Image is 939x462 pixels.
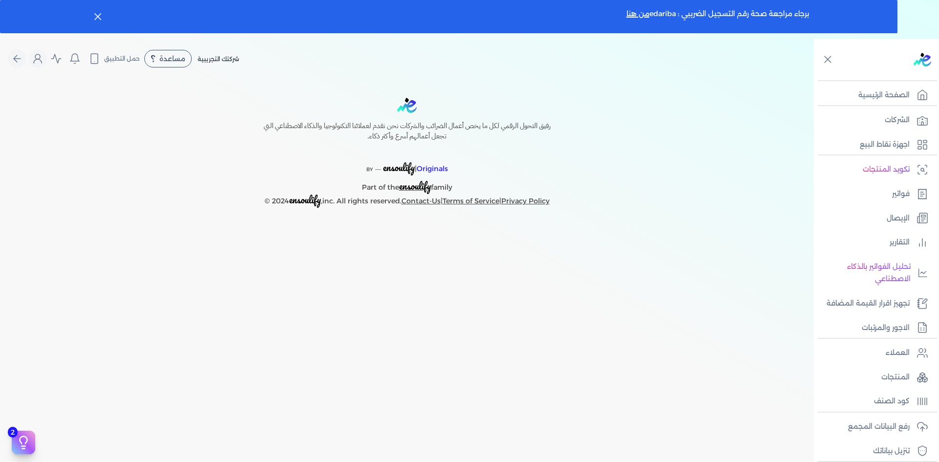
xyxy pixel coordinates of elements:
a: Privacy Policy [501,197,550,205]
button: 2 [12,431,35,454]
a: ensoulify [399,183,431,192]
p: تحليل الفواتير بالذكاء الاصطناعي [819,261,911,286]
a: كود الصنف [814,391,933,412]
p: برجاء مراجعة صحة رقم التسجيل الضريبي : edariba [626,8,809,25]
p: تكويد المنتجات [863,163,910,176]
a: الإيصال [814,208,933,229]
img: logo [397,98,417,113]
p: تجهيز اقرار القيمة المضافة [827,297,910,310]
p: تنزيل بياناتك [873,445,910,458]
a: من هنا [626,9,649,18]
div: مساعدة [144,50,192,67]
p: الصفحة الرئيسية [858,89,910,102]
span: 2 [8,427,18,438]
span: Originals [417,164,448,173]
p: رفع البيانات المجمع [848,420,910,433]
p: © 2024 ,inc. All rights reserved. | | [243,194,571,208]
a: تكويد المنتجات [814,159,933,180]
span: BY [366,166,373,173]
p: الإيصال [887,212,910,225]
span: ensoulify [383,160,415,175]
a: رفع البيانات المجمع [814,417,933,437]
a: Contact-Us [402,197,441,205]
a: المنتجات [814,367,933,388]
span: شركتك التجريبية [198,55,239,63]
p: اجهزة نقاط البيع [860,138,910,151]
a: الاجور والمرتبات [814,318,933,338]
span: حمل التطبيق [104,54,140,63]
a: اجهزة نقاط البيع [814,134,933,155]
p: المنتجات [881,371,910,384]
p: الاجور والمرتبات [862,322,910,334]
a: تنزيل بياناتك [814,441,933,462]
img: logo [914,53,931,66]
a: تجهيز اقرار القيمة المضافة [814,293,933,314]
p: | [243,150,571,176]
a: التقارير [814,232,933,253]
a: تحليل الفواتير بالذكاء الاصطناعي [814,257,933,289]
button: حمل التطبيق [86,50,142,67]
h6: رفيق التحول الرقمي لكل ما يخص أعمال الضرائب والشركات نحن نقدم لعملائنا التكنولوجيا والذكاء الاصطن... [243,121,571,142]
p: Part of the family [243,176,571,194]
a: فواتير [814,184,933,204]
a: Terms of Service [443,197,499,205]
p: كود الصنف [874,395,910,408]
p: العملاء [886,347,910,359]
a: الشركات [814,110,933,131]
p: فواتير [892,188,910,200]
a: الصفحة الرئيسية [814,85,933,106]
span: ensoulify [399,178,431,194]
sup: __ [375,164,381,170]
p: التقارير [890,236,910,249]
p: الشركات [885,114,910,127]
span: ensoulify [289,192,321,207]
span: مساعدة [159,55,185,62]
a: العملاء [814,343,933,363]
